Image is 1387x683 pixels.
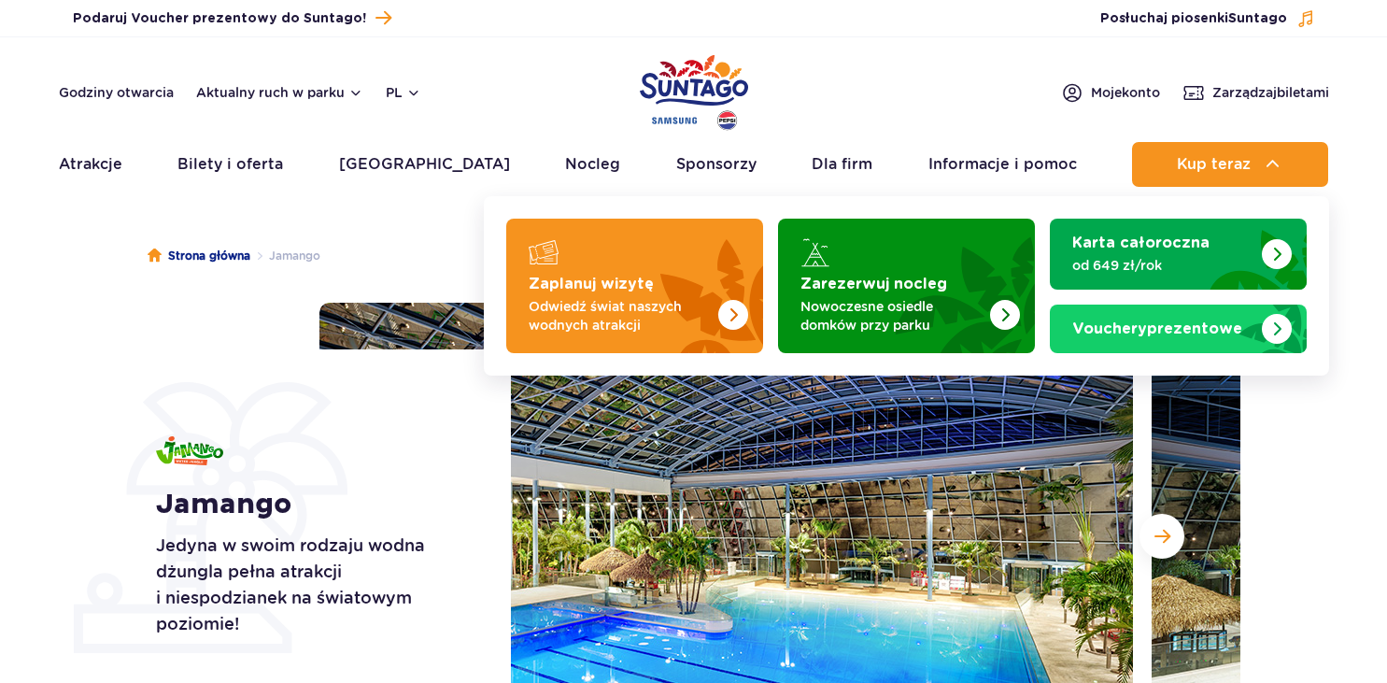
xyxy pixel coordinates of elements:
[1072,256,1254,275] p: od 649 zł/rok
[1228,12,1287,25] span: Suntago
[1139,514,1184,559] button: Następny slajd
[529,277,654,292] strong: Zaplanuj wizytę
[1100,9,1287,28] span: Posłuchaj piosenki
[1100,9,1315,28] button: Posłuchaj piosenkiSuntago
[800,277,947,292] strong: Zarezerwuj nocleg
[640,47,748,133] a: Park of Poland
[156,488,469,521] h1: Jamango
[59,142,122,187] a: Atrakcje
[156,533,469,637] p: Jedyna w swoim rodzaju wodna dżungla pełna atrakcji i niespodzianek na światowym poziomie!
[812,142,872,187] a: Dla firm
[529,297,711,334] p: Odwiedź świat naszych wodnych atrakcji
[1072,321,1147,336] span: Vouchery
[1177,156,1251,173] span: Kup teraz
[250,247,320,265] li: Jamango
[386,83,421,102] button: pl
[565,142,620,187] a: Nocleg
[1072,321,1242,336] strong: prezentowe
[73,9,366,28] span: Podaruj Voucher prezentowy do Suntago!
[928,142,1077,187] a: Informacje i pomoc
[1182,81,1329,104] a: Zarządzajbiletami
[1072,235,1210,250] strong: Karta całoroczna
[73,6,391,31] a: Podaruj Voucher prezentowy do Suntago!
[1132,142,1328,187] button: Kup teraz
[506,219,763,353] a: Zaplanuj wizytę
[1091,83,1160,102] span: Moje konto
[1050,305,1307,353] a: Vouchery prezentowe
[676,142,757,187] a: Sponsorzy
[1212,83,1329,102] span: Zarządzaj biletami
[778,219,1035,353] a: Zarezerwuj nocleg
[148,247,250,265] a: Strona główna
[339,142,510,187] a: [GEOGRAPHIC_DATA]
[1050,219,1307,290] a: Karta całoroczna
[1061,81,1160,104] a: Mojekonto
[177,142,283,187] a: Bilety i oferta
[196,85,363,100] button: Aktualny ruch w parku
[156,436,223,465] img: Jamango
[59,83,174,102] a: Godziny otwarcia
[800,297,983,334] p: Nowoczesne osiedle domków przy parku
